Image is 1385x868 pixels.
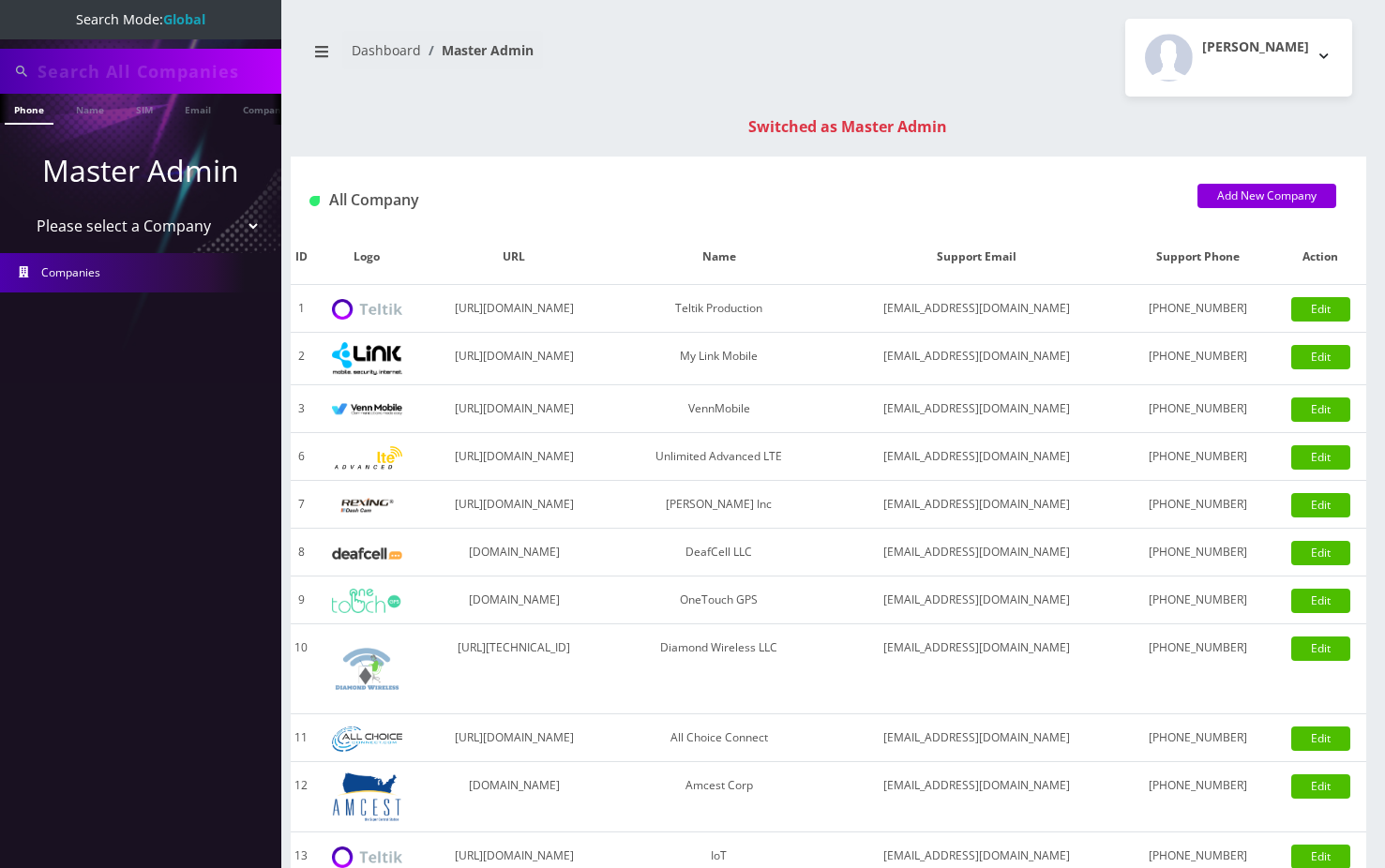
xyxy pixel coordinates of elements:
[422,433,607,481] td: [URL][DOMAIN_NAME]
[332,342,402,375] img: My Link Mobile
[422,714,607,762] td: [URL][DOMAIN_NAME]
[1291,774,1350,799] a: Edit
[291,576,312,624] td: 9
[1197,184,1336,208] a: Add New Company
[1291,493,1350,517] a: Edit
[312,230,422,285] th: Logo
[332,589,402,613] img: OneTouch GPS
[831,529,1121,576] td: [EMAIL_ADDRESS][DOMAIN_NAME]
[831,285,1121,333] td: [EMAIL_ADDRESS][DOMAIN_NAME]
[422,624,607,714] td: [URL][TECHNICAL_ID]
[352,41,421,59] a: Dashboard
[831,481,1121,529] td: [EMAIL_ADDRESS][DOMAIN_NAME]
[607,285,831,333] td: Teltik Production
[422,385,607,433] td: [URL][DOMAIN_NAME]
[291,333,312,385] td: 2
[309,191,1169,209] h1: All Company
[422,230,607,285] th: URL
[422,576,607,624] td: [DOMAIN_NAME]
[291,385,312,433] td: 3
[41,264,100,280] span: Companies
[831,333,1121,385] td: [EMAIL_ADDRESS][DOMAIN_NAME]
[291,714,312,762] td: 11
[163,10,205,28] strong: Global
[1122,481,1274,529] td: [PHONE_NUMBER]
[831,714,1121,762] td: [EMAIL_ADDRESS][DOMAIN_NAME]
[607,529,831,576] td: DeafCell LLC
[422,333,607,385] td: [URL][DOMAIN_NAME]
[332,299,402,321] img: Teltik Production
[67,94,113,123] a: Name
[607,624,831,714] td: Diamond Wireless LLC
[76,10,205,28] span: Search Mode:
[607,333,831,385] td: My Link Mobile
[1122,576,1274,624] td: [PHONE_NUMBER]
[831,385,1121,433] td: [EMAIL_ADDRESS][DOMAIN_NAME]
[1202,39,1309,55] h2: [PERSON_NAME]
[291,529,312,576] td: 8
[1122,230,1274,285] th: Support Phone
[1122,385,1274,433] td: [PHONE_NUMBER]
[175,94,220,123] a: Email
[607,481,831,529] td: [PERSON_NAME] Inc
[305,31,815,84] nav: breadcrumb
[332,726,402,752] img: All Choice Connect
[309,115,1385,138] div: Switched as Master Admin
[291,433,312,481] td: 6
[38,53,277,89] input: Search All Companies
[233,94,296,123] a: Company
[332,634,402,704] img: Diamond Wireless LLC
[607,230,831,285] th: Name
[1291,397,1350,422] a: Edit
[421,40,534,60] li: Master Admin
[1291,345,1350,369] a: Edit
[607,762,831,832] td: Amcest Corp
[1291,636,1350,661] a: Edit
[607,576,831,624] td: OneTouch GPS
[422,481,607,529] td: [URL][DOMAIN_NAME]
[422,529,607,576] td: [DOMAIN_NAME]
[831,624,1121,714] td: [EMAIL_ADDRESS][DOMAIN_NAME]
[607,714,831,762] td: All Choice Connect
[422,285,607,333] td: [URL][DOMAIN_NAME]
[1122,529,1274,576] td: [PHONE_NUMBER]
[1291,541,1350,565] a: Edit
[332,547,402,560] img: DeafCell LLC
[1291,297,1350,322] a: Edit
[422,762,607,832] td: [DOMAIN_NAME]
[607,433,831,481] td: Unlimited Advanced LTE
[1122,624,1274,714] td: [PHONE_NUMBER]
[1122,714,1274,762] td: [PHONE_NUMBER]
[1122,333,1274,385] td: [PHONE_NUMBER]
[1122,285,1274,333] td: [PHONE_NUMBER]
[1122,762,1274,832] td: [PHONE_NUMBER]
[332,446,402,470] img: Unlimited Advanced LTE
[291,762,312,832] td: 12
[5,94,53,125] a: Phone
[1125,19,1352,97] button: [PERSON_NAME]
[831,576,1121,624] td: [EMAIL_ADDRESS][DOMAIN_NAME]
[309,196,320,206] img: All Company
[332,497,402,515] img: Rexing Inc
[291,230,312,285] th: ID
[291,481,312,529] td: 7
[332,846,402,868] img: IoT
[831,433,1121,481] td: [EMAIL_ADDRESS][DOMAIN_NAME]
[831,762,1121,832] td: [EMAIL_ADDRESS][DOMAIN_NAME]
[291,285,312,333] td: 1
[1291,445,1350,470] a: Edit
[831,230,1121,285] th: Support Email
[127,94,162,123] a: SIM
[332,403,402,416] img: VennMobile
[1291,726,1350,751] a: Edit
[291,624,312,714] td: 10
[332,771,402,822] img: Amcest Corp
[607,385,831,433] td: VennMobile
[1122,433,1274,481] td: [PHONE_NUMBER]
[1274,230,1366,285] th: Action
[1291,589,1350,613] a: Edit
